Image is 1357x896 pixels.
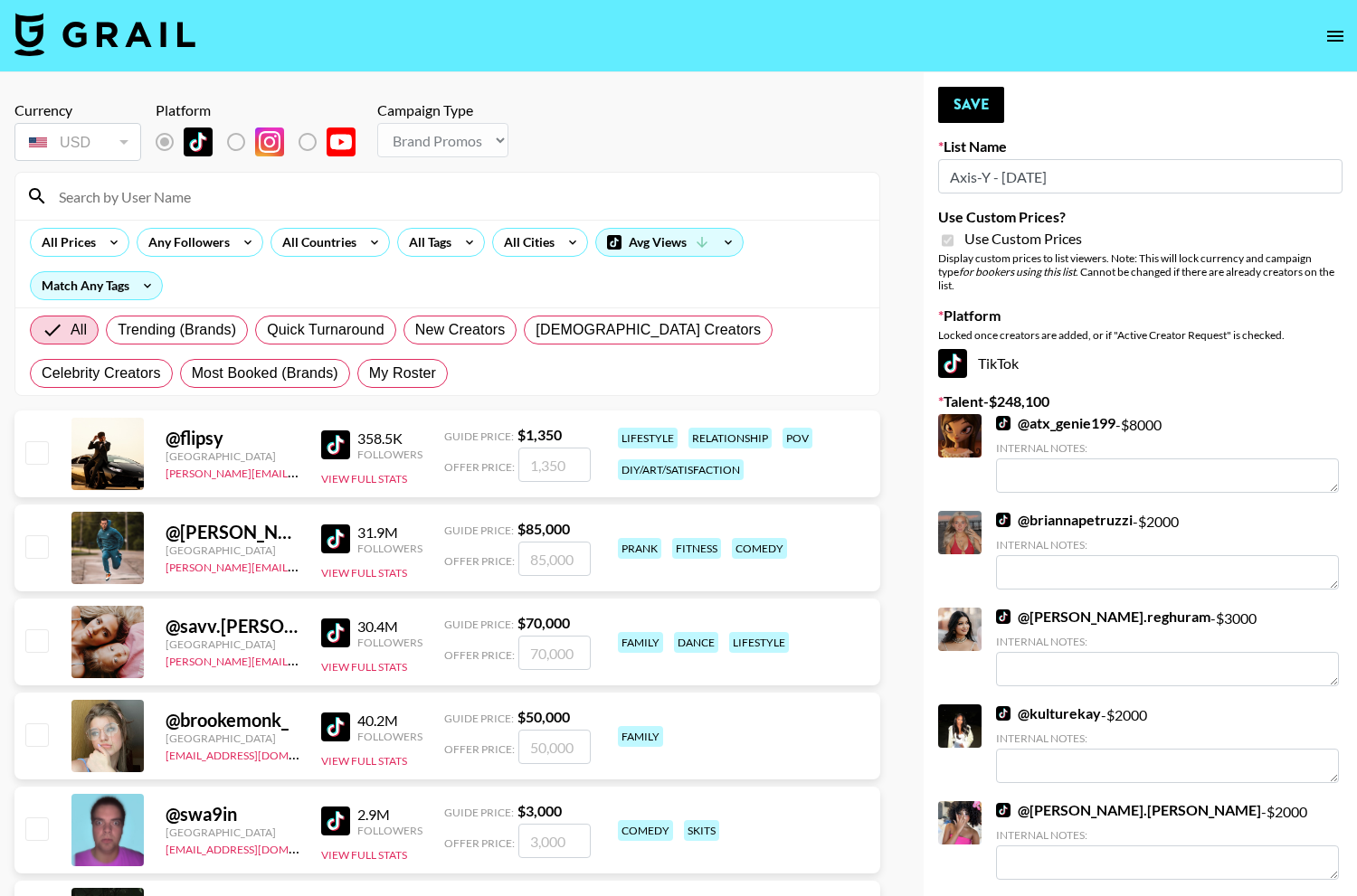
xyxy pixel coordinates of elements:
div: - $ 2000 [996,801,1339,880]
strong: $ 70,000 [517,614,570,631]
div: [GEOGRAPHIC_DATA] [166,449,299,463]
span: Guide Price: [444,712,514,725]
div: prank [618,538,661,559]
div: [GEOGRAPHIC_DATA] [166,731,299,745]
input: 70,000 [518,636,591,670]
div: All Countries [271,229,360,256]
strong: $ 85,000 [517,520,570,537]
div: Campaign Type [377,101,508,119]
span: [DEMOGRAPHIC_DATA] Creators [536,319,761,341]
div: Locked once creators are added, or if "Active Creator Request" is checked. [938,328,1343,342]
input: 3,000 [518,824,591,858]
div: comedy [732,538,787,559]
label: List Name [938,137,1343,156]
a: [PERSON_NAME][EMAIL_ADDRESS][DOMAIN_NAME] [166,557,433,574]
div: lifestyle [729,632,789,653]
span: All [71,319,87,341]
label: Platform [938,307,1343,325]
div: 30.4M [357,618,422,636]
img: TikTok [996,513,1011,527]
span: New Creators [415,319,506,341]
div: 2.9M [357,806,422,824]
div: - $ 8000 [996,414,1339,493]
div: @ swa9in [166,803,299,825]
div: Followers [357,542,422,555]
img: YouTube [327,127,356,156]
input: 85,000 [518,542,591,576]
img: TikTok [321,430,350,459]
div: diy/art/satisfaction [618,459,744,480]
div: family [618,726,663,747]
a: [PERSON_NAME][EMAIL_ADDRESS][DOMAIN_NAME] [166,651,433,668]
img: Instagram [255,127,284,156]
div: Avg Views [596,229,743,256]
div: pov [783,428,812,448]
img: TikTok [321,806,350,835]
div: Followers [357,636,422,649]
div: Match Any Tags [31,272,162,299]
span: Offer Price: [444,460,515,474]
a: @atx_genie199 [996,414,1115,432]
span: My Roster [369,363,436,384]
div: Internal Notes: [996,635,1339,648]
img: TikTok [996,706,1011,721]
a: @[PERSON_NAME].reghuram [996,608,1210,626]
div: dance [674,632,718,653]
div: Internal Notes: [996,441,1339,455]
div: 358.5K [357,429,422,448]
span: Offer Price: [444,554,515,568]
label: Use Custom Prices? [938,208,1343,226]
button: View Full Stats [321,848,407,862]
a: @kulturekay [996,704,1101,722]
strong: $ 50,000 [517,708,570,725]
button: View Full Stats [321,754,407,768]
input: 1,350 [518,448,591,482]
img: Grail Talent [14,13,195,56]
div: Any Followers [138,229,233,256]
span: Trending (Brands) [118,319,236,341]
span: Guide Price: [444,429,514,443]
div: family [618,632,663,653]
span: Guide Price: [444,806,514,819]
div: @ flipsy [166,427,299,449]
div: Platform [156,101,370,119]
div: 40.2M [357,712,422,730]
div: All Tags [398,229,455,256]
a: @[PERSON_NAME].[PERSON_NAME] [996,801,1261,819]
div: - $ 2000 [996,704,1339,783]
img: TikTok [996,416,1011,430]
a: @briannapetruzzi [996,511,1133,529]
div: Internal Notes: [996,731,1339,745]
div: Display custom prices to list viewers. Note: This will lock currency and campaign type . Cannot b... [938,251,1343,292]
div: Internal Notes: [996,828,1339,842]
div: - $ 2000 [996,511,1339,589]
span: Offer Price: [444,836,515,850]
img: TikTok [321,524,350,553]
img: TikTok [184,127,213,156]
button: View Full Stats [321,660,407,674]
div: lifestyle [618,428,678,448]
div: [GEOGRAPHIC_DATA] [166,825,299,839]
div: [GEOGRAPHIC_DATA] [166,637,299,651]
img: TikTok [996,609,1011,624]
div: List locked to TikTok. [156,123,370,161]
span: Offer Price: [444,648,515,662]
div: fitness [672,538,721,559]
div: TikTok [938,349,1343,378]
img: TikTok [321,712,350,741]
button: open drawer [1317,18,1353,54]
div: Followers [357,730,422,743]
div: 31.9M [357,523,422,542]
div: Currency [14,101,141,119]
span: Guide Price: [444,618,514,631]
a: [EMAIL_ADDRESS][DOMAIN_NAME] [166,839,347,856]
div: Followers [357,824,422,837]
div: All Prices [31,229,100,256]
img: TikTok [996,803,1011,817]
img: TikTok [321,618,350,647]
div: USD [18,127,138,158]
span: Celebrity Creators [42,363,161,384]
div: @ savv.[PERSON_NAME] [166,615,299,637]
div: skits [684,820,719,841]
div: Currency is locked to USD [14,119,141,165]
